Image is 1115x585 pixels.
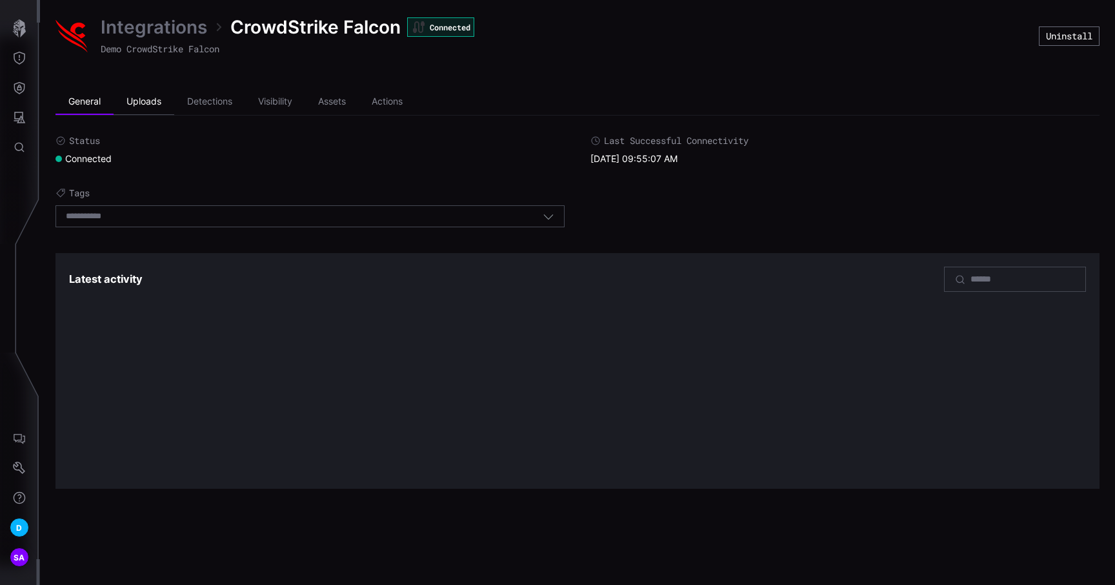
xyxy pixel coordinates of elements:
[590,153,678,164] time: [DATE] 09:55:07 AM
[604,135,748,147] span: Last Successful Connectivity
[69,272,143,286] h3: Latest activity
[101,15,207,39] a: Integrations
[305,89,359,115] li: Assets
[55,153,112,165] div: Connected
[407,17,474,37] div: Connected
[230,15,401,39] span: CrowdStrike Falcon
[55,20,88,52] img: Demo CrowdStrike Falcon
[245,89,305,115] li: Visibility
[114,89,174,115] li: Uploads
[16,521,22,535] span: D
[1,542,38,572] button: SA
[69,187,90,199] span: Tags
[1039,26,1100,46] button: Uninstall
[543,210,554,222] button: Toggle options menu
[1,513,38,542] button: D
[174,89,245,115] li: Detections
[69,135,100,147] span: Status
[55,89,114,115] li: General
[14,551,25,564] span: SA
[359,89,416,115] li: Actions
[101,43,219,55] span: Demo CrowdStrike Falcon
